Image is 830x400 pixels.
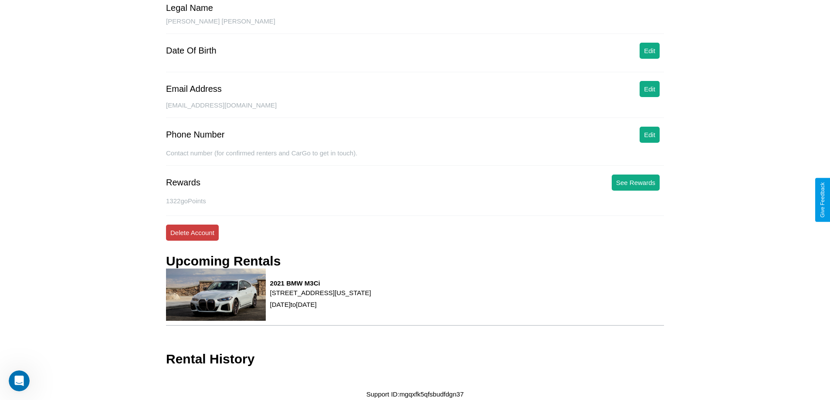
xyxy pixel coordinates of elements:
[820,182,826,218] div: Give Feedback
[270,279,371,287] h3: 2021 BMW M3Ci
[166,17,664,34] div: [PERSON_NAME] [PERSON_NAME]
[366,388,464,400] p: Support ID: mgqxfk5qfsbudfdgn37
[166,3,213,13] div: Legal Name
[166,352,254,366] h3: Rental History
[270,299,371,310] p: [DATE] to [DATE]
[166,254,281,269] h3: Upcoming Rentals
[166,46,217,56] div: Date Of Birth
[166,195,664,207] p: 1322 goPoints
[166,178,200,188] div: Rewards
[166,130,225,140] div: Phone Number
[166,84,222,94] div: Email Address
[9,370,30,391] iframe: Intercom live chat
[270,287,371,299] p: [STREET_ADDRESS][US_STATE]
[166,149,664,166] div: Contact number (for confirmed renters and CarGo to get in touch).
[612,175,660,191] button: See Rewards
[640,127,660,143] button: Edit
[640,81,660,97] button: Edit
[166,225,219,241] button: Delete Account
[640,43,660,59] button: Edit
[166,269,266,321] img: rental
[166,101,664,118] div: [EMAIL_ADDRESS][DOMAIN_NAME]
